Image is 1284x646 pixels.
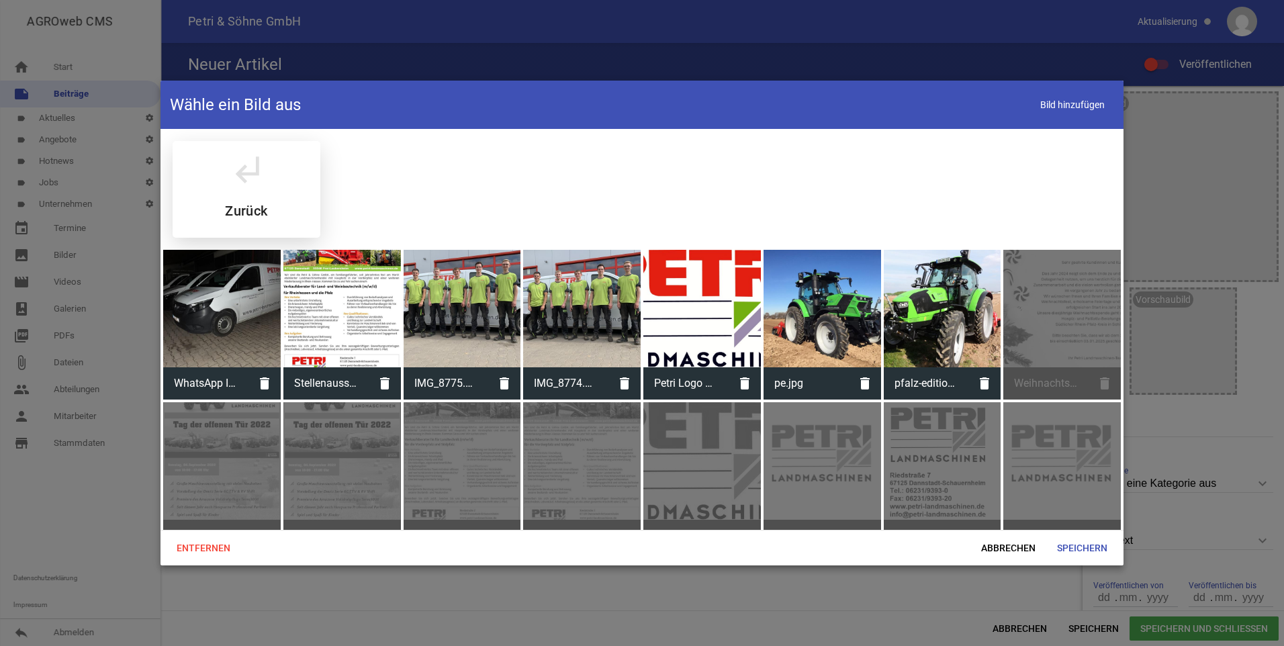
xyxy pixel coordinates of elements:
i: delete [248,367,281,400]
span: IMG_8775.JPG [404,366,489,401]
span: Abbrechen [970,536,1046,560]
i: delete [849,367,881,400]
i: delete [608,367,641,400]
i: delete [729,367,761,400]
span: pe.jpg [764,366,849,401]
h5: Zurück [225,204,267,218]
span: Petri Logo Technikbörse.jpg [643,366,729,401]
h4: Wähle ein Bild aus [170,94,301,116]
i: delete [488,367,520,400]
div: Petri intern [173,141,320,238]
span: Stellenausschreibung Verkaufsberater.png [283,366,369,401]
i: delete [369,367,401,400]
span: Speichern [1046,536,1118,560]
span: Bild hinzufügen [1031,91,1114,119]
i: delete [968,367,1001,400]
span: Entfernen [166,536,241,560]
span: IMG_8774.JPG [523,366,608,401]
span: WhatsApp Image 2024-01-17 at 11.08.24.jpeg [163,366,248,401]
i: subdirectory_arrow_left [228,150,265,188]
span: pfalz-edition.jpg [884,366,969,401]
